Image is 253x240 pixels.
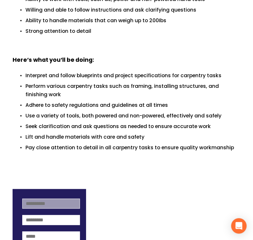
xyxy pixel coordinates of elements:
[231,218,247,234] div: Open Intercom Messenger
[25,122,240,130] p: Seek clarification and ask questions as needed to ensure accurate work
[25,71,240,79] p: Interpret and follow blueprints and project specifications for carpentry tasks
[25,16,240,24] p: Ability to handle materials that can weigh up to 200Ibs
[25,82,240,98] p: Perform various carpentry tasks such as framing, installing structures, and finishing work
[25,101,240,109] p: Adhere to safety regulations and guidelines at all times
[25,27,240,35] p: Strong attention to detail
[13,56,94,64] strong: Here’s what you’ll be doing:
[25,143,240,152] p: Pay close attention to detail in all carpentry tasks to ensure quality workmanship
[25,133,240,141] p: Lift and handle materials with care and safety
[25,112,240,120] p: Use a variety of tools, both powered and non-powered, effectively and safely
[25,6,240,14] p: Willing and able to follow instructions and ask clarifying questions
